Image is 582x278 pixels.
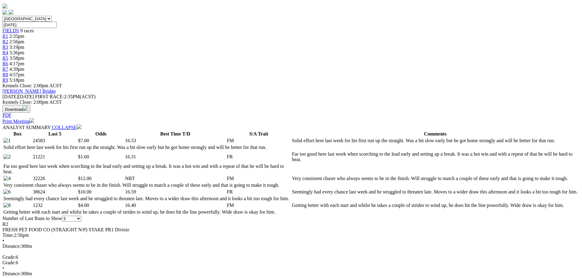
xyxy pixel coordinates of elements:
[2,227,580,233] div: FRESH PET FOOD CO (STRAIGHT N/P) STAKE PR1 Divisio
[78,203,89,208] span: $4.00
[125,131,226,137] th: Best Time T/D
[29,118,34,123] img: printer.svg
[2,72,8,77] a: R8
[2,244,580,249] div: 300m
[2,113,11,118] a: PDF
[33,138,77,144] td: 24583
[9,72,24,77] span: 4:57pm
[2,105,30,113] button: Download
[2,94,18,99] span: [DATE]
[2,99,580,105] div: Kennels Close: 2:00pm ACST
[77,124,82,129] img: chevron-down-white.svg
[3,154,11,160] img: 2
[2,265,4,271] span: •
[33,151,77,163] td: 21221
[3,203,11,208] img: 8
[33,202,77,208] td: 1232
[2,260,16,265] span: Grade:
[2,113,580,118] div: Download
[2,222,8,227] span: R2
[3,163,291,175] td: Far too good here last week when scorching to the lead early and setting up a break. It was a hot...
[3,176,11,181] img: 4
[2,45,8,50] a: R3
[2,238,4,243] span: •
[125,138,226,144] td: 16.53
[226,189,291,195] td: FR
[9,10,13,15] img: twitter.svg
[9,50,24,55] span: 3:36pm
[3,209,291,215] td: Getting better with each start and whilst he takes a couple of strides to wind up, he does hit th...
[35,94,96,99] span: 2:35PM(ACST)
[3,144,291,150] td: Solid effort here last week for his first run up the straight. Was a bit slow early but he got ho...
[9,34,24,39] span: 2:35pm
[2,255,580,260] div: 6
[292,189,579,195] td: Seemingly had every chance last week and he struggled to threaten late. Moves to a wider draw thi...
[52,125,77,130] span: COLLAPSE
[2,271,580,276] div: 300m
[3,189,11,195] img: 6
[2,50,8,55] a: R4
[33,175,77,182] td: 32226
[226,202,291,208] td: FM
[2,28,19,33] a: FIELDS
[51,125,82,130] a: COLLAPSE
[2,233,580,238] div: 2:56pm
[78,138,89,143] span: $7.00
[125,175,226,182] td: NBT
[2,4,7,9] img: logo-grsa-white.png
[33,189,77,195] td: 38624
[2,34,8,39] a: R1
[3,131,32,137] th: Box
[2,78,8,83] a: R9
[2,83,62,88] span: Kennels Close: 2:00pm ACST
[2,119,34,124] a: Print Meeting
[3,196,291,202] td: Seemingly had every chance last week and he struggled to threaten late. Moves to a wider draw thi...
[2,216,580,222] div: Number of Last Runs to Show
[2,22,57,28] input: Select date
[292,175,579,182] td: Very consistent chaser who always seems to be in the finish. Will struggle to match a couple of t...
[2,244,21,249] span: Distance:
[292,202,579,208] td: Getting better with each start and whilst he takes a couple of strides to wind up, he does hit th...
[78,154,89,159] span: $1.60
[78,176,91,181] span: $12.00
[9,67,24,72] span: 4:39pm
[3,138,11,143] img: 1
[226,151,291,163] td: FR
[125,189,226,195] td: 16.59
[292,138,579,144] td: Solid effort here last week for his first run up the straight. Was a bit slow early but he got ho...
[78,131,124,137] th: Odds
[292,151,579,163] td: Far too good here last week when scorching to the lead early and setting up a break. It was a hot...
[2,124,580,130] div: ANALYST SUMMARY
[2,61,8,66] a: R6
[2,94,34,99] span: [DATE]
[23,106,28,111] img: download.svg
[9,39,24,44] span: 2:56pm
[292,131,579,137] th: Comments
[9,45,24,50] span: 3:19pm
[2,67,8,72] a: R7
[2,233,14,238] span: Time:
[2,10,7,15] img: facebook.svg
[33,131,77,137] th: Last 5
[2,260,580,265] div: 6
[3,182,291,188] td: Very consistent chaser who always seems to be in the finish. Will struggle to match a couple of t...
[2,56,8,61] a: R5
[226,138,291,144] td: FM
[2,255,16,260] span: Grade:
[9,61,24,66] span: 4:17pm
[226,131,291,137] th: S/A Trait
[2,39,8,44] a: R2
[35,94,64,99] span: FIRST RACE:
[78,189,91,194] span: $10.00
[9,56,24,61] span: 3:58pm
[9,78,24,83] span: 5:18pm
